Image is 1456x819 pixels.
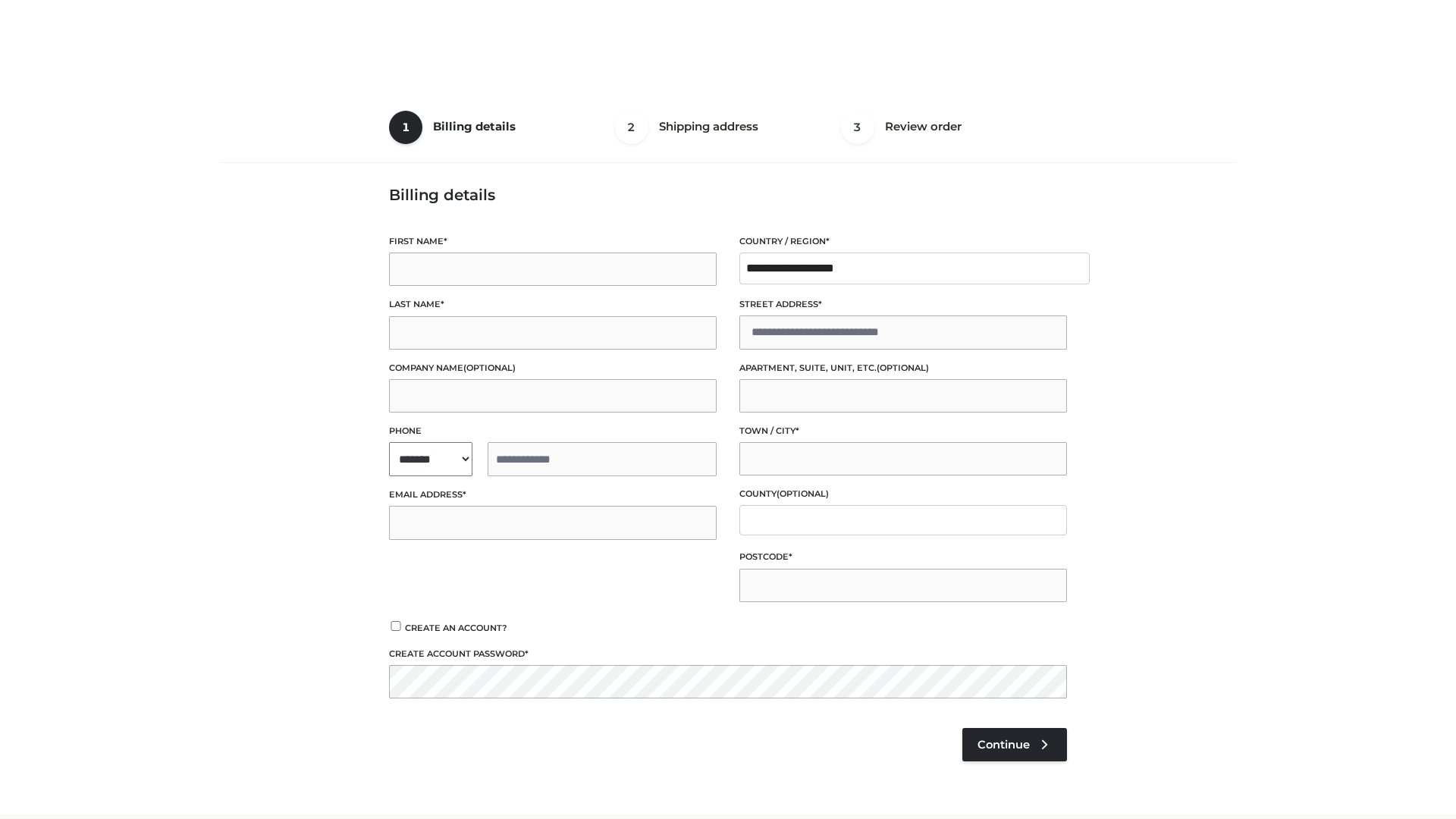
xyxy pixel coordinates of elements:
label: Apartment, suite, unit, etc. [739,361,1067,375]
span: Continue [977,738,1030,752]
span: (optional) [777,488,829,499]
span: (optional) [463,362,516,373]
span: 3 [841,111,874,144]
span: Review order [885,119,962,133]
a: Continue [962,728,1067,761]
label: Create account password [389,647,1067,661]
span: Create an account? [405,623,507,633]
span: 1 [389,111,422,144]
label: Phone [389,424,717,438]
input: Create an account? [389,621,403,631]
span: Billing details [433,119,516,133]
label: Town / City [739,424,1067,438]
span: 2 [615,111,648,144]
label: County [739,487,1067,501]
label: Country / Region [739,234,1067,249]
label: Postcode [739,550,1067,564]
label: Company name [389,361,717,375]
label: Email address [389,488,717,502]
h3: Billing details [389,186,1067,204]
label: Street address [739,297,1067,312]
span: Shipping address [659,119,758,133]
span: (optional) [877,362,929,373]
label: First name [389,234,717,249]
label: Last name [389,297,717,312]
